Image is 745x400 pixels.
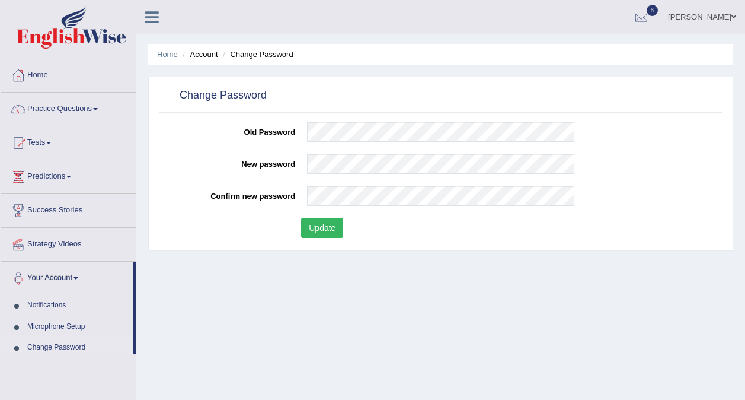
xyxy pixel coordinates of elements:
a: Your Account [1,262,133,291]
label: Old Password [162,122,301,138]
li: Change Password [220,49,293,60]
a: Home [157,50,178,59]
a: Strategy Videos [1,228,136,258]
label: New password [162,154,301,170]
span: 6 [647,5,658,16]
a: Tests [1,126,136,156]
a: Microphone Setup [22,316,133,338]
a: Change Password [22,337,133,358]
a: Home [1,59,136,88]
a: Predictions [1,160,136,190]
a: Notifications [22,295,133,316]
a: Practice Questions [1,93,136,122]
a: Success Stories [1,194,136,224]
h2: Change Password [162,87,267,104]
li: Account [180,49,218,60]
label: Confirm new password [162,186,301,202]
button: Update [301,218,343,238]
